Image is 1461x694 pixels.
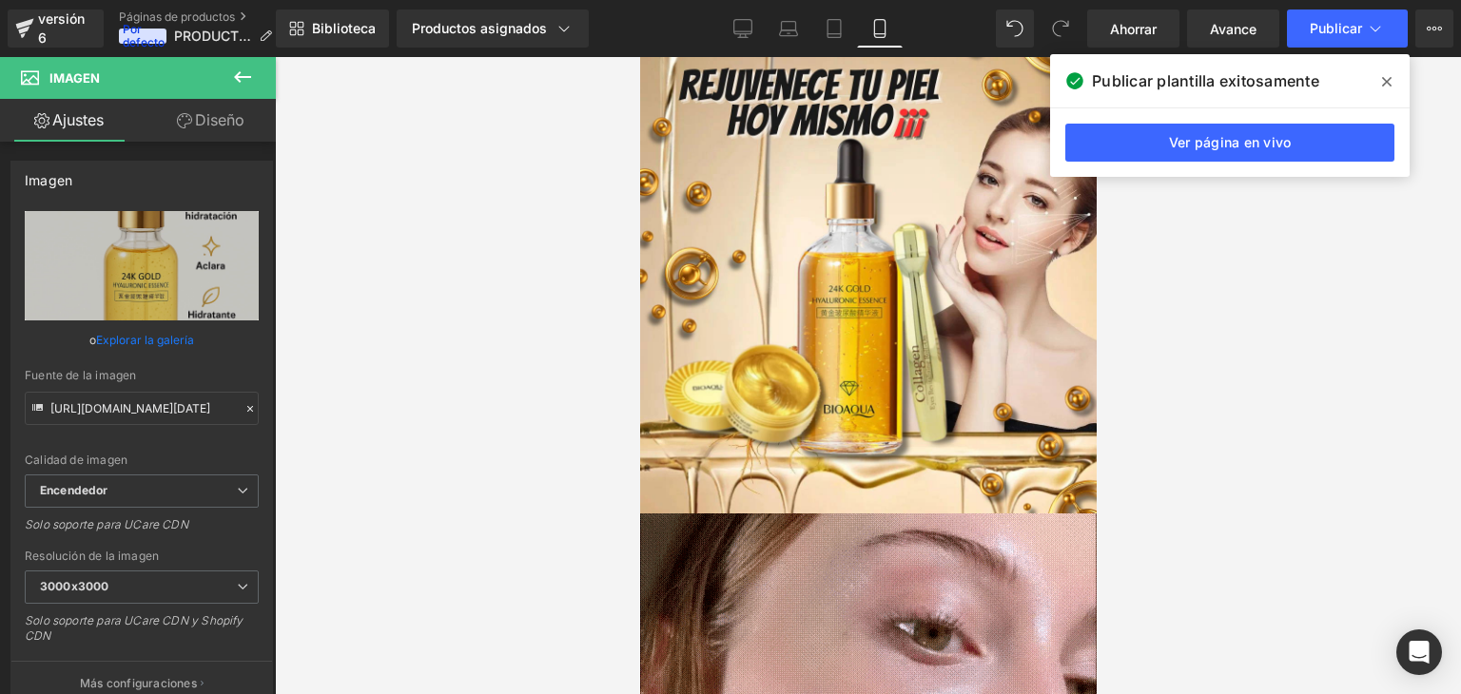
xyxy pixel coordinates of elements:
[857,10,903,48] a: Móvil
[142,99,280,142] a: Diseño
[720,10,766,48] a: De oficina
[8,10,104,48] a: versión 6
[119,10,235,24] font: Páginas de productos
[25,549,159,563] font: Resolución de la imagen
[1396,629,1442,675] div: Abrir Intercom Messenger
[25,172,72,188] font: Imagen
[1092,71,1319,90] font: Publicar plantilla exitosamente
[25,392,259,425] input: Enlace
[1187,10,1279,48] a: Avance
[174,28,259,44] font: PRODUCTO 1
[49,70,100,86] font: Imagen
[412,20,547,36] font: Productos asignados
[1169,134,1292,150] font: Ver página en vivo
[119,10,287,25] a: Páginas de productos
[40,483,107,497] font: Encendedor
[312,20,376,36] font: Biblioteca
[25,517,188,531] font: Solo soporte para UCare CDN
[38,10,85,46] font: versión 6
[1110,21,1157,37] font: Ahorrar
[1287,10,1408,48] button: Publicar
[40,579,108,593] font: 3000x3000
[25,453,127,467] font: Calidad de imagen
[25,613,243,643] font: Solo soporte para UCare CDN y Shopify CDN
[811,10,857,48] a: Tableta
[766,10,811,48] a: Computadora portátil
[1210,21,1256,37] font: Avance
[195,110,244,129] font: Diseño
[80,676,197,690] font: Más configuraciones
[52,110,104,129] font: Ajustes
[1415,10,1453,48] button: Más
[1042,10,1080,48] button: Rehacer
[1310,20,1362,36] font: Publicar
[1065,124,1394,162] a: Ver página en vivo
[25,368,136,382] font: Fuente de la imagen
[123,22,165,49] font: Por defecto
[996,10,1034,48] button: Deshacer
[96,333,194,347] font: Explorar la galería
[276,10,389,48] a: Nueva Biblioteca
[89,333,96,347] font: o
